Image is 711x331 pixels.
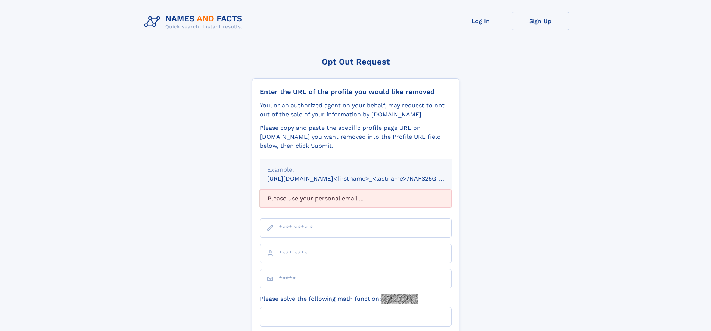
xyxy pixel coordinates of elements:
div: Please copy and paste the specific profile page URL on [DOMAIN_NAME] you want removed into the Pr... [260,124,452,150]
div: Please use your personal email ... [260,189,452,208]
div: Example: [267,165,444,174]
small: [URL][DOMAIN_NAME]<firstname>_<lastname>/NAF325G-xxxxxxxx [267,175,466,182]
div: Enter the URL of the profile you would like removed [260,88,452,96]
div: Opt Out Request [252,57,459,66]
label: Please solve the following math function: [260,294,418,304]
div: You, or an authorized agent on your behalf, may request to opt-out of the sale of your informatio... [260,101,452,119]
a: Sign Up [511,12,570,30]
a: Log In [451,12,511,30]
img: Logo Names and Facts [141,12,249,32]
